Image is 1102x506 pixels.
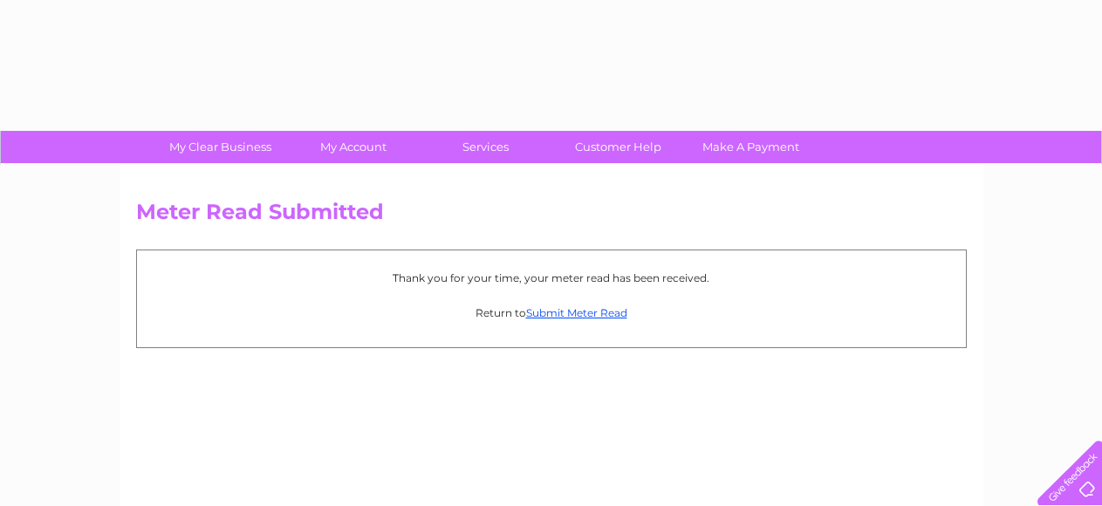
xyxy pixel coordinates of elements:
a: My Clear Business [148,131,292,163]
a: Submit Meter Read [526,306,627,319]
a: Customer Help [546,131,690,163]
p: Return to [146,304,957,321]
p: Thank you for your time, your meter read has been received. [146,270,957,286]
a: Services [414,131,558,163]
a: Make A Payment [679,131,823,163]
h2: Meter Read Submitted [136,200,967,233]
a: My Account [281,131,425,163]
